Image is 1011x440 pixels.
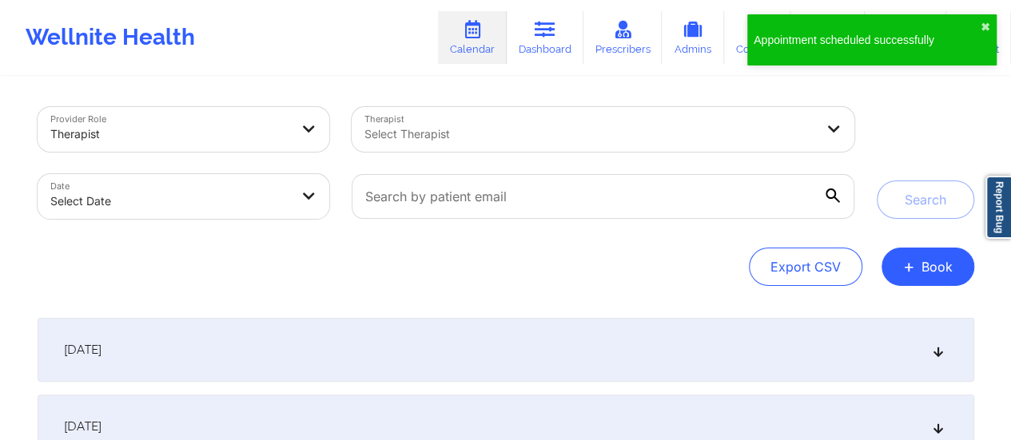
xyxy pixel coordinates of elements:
button: +Book [882,248,974,286]
a: Dashboard [507,11,583,64]
a: Coaches [724,11,790,64]
input: Search by patient email [352,174,854,219]
span: + [903,262,915,271]
a: Prescribers [583,11,663,64]
div: Therapist [50,117,290,152]
span: [DATE] [64,342,101,358]
button: Export CSV [749,248,862,286]
span: [DATE] [64,418,101,434]
a: Calendar [438,11,507,64]
a: Admins [662,11,724,64]
div: Appointment scheduled successfully [754,32,981,48]
a: Report Bug [985,176,1011,239]
button: close [981,21,990,34]
button: Search [877,180,974,219]
div: Select Date [50,184,290,219]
